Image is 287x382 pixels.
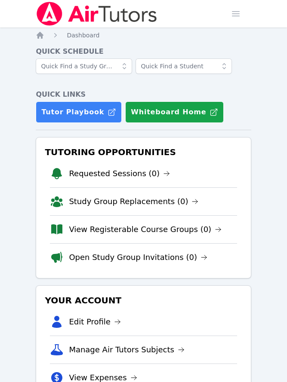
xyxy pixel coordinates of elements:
a: Requested Sessions (0) [69,168,170,180]
h4: Quick Schedule [36,46,251,57]
a: Tutor Playbook [36,101,122,123]
input: Quick Find a Study Group [36,58,132,74]
a: Open Study Group Invitations (0) [69,251,207,263]
h3: Your Account [43,293,244,308]
span: Dashboard [67,32,99,39]
button: Whiteboard Home [125,101,224,123]
h4: Quick Links [36,89,251,100]
img: Air Tutors [36,2,157,26]
a: Edit Profile [69,316,121,328]
nav: Breadcrumb [36,31,251,40]
a: Study Group Replacements (0) [69,196,198,208]
input: Quick Find a Student [136,58,232,74]
a: Manage Air Tutors Subjects [69,344,185,356]
h3: Tutoring Opportunities [43,144,244,160]
a: Dashboard [67,31,99,40]
a: View Registerable Course Groups (0) [69,223,222,235]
